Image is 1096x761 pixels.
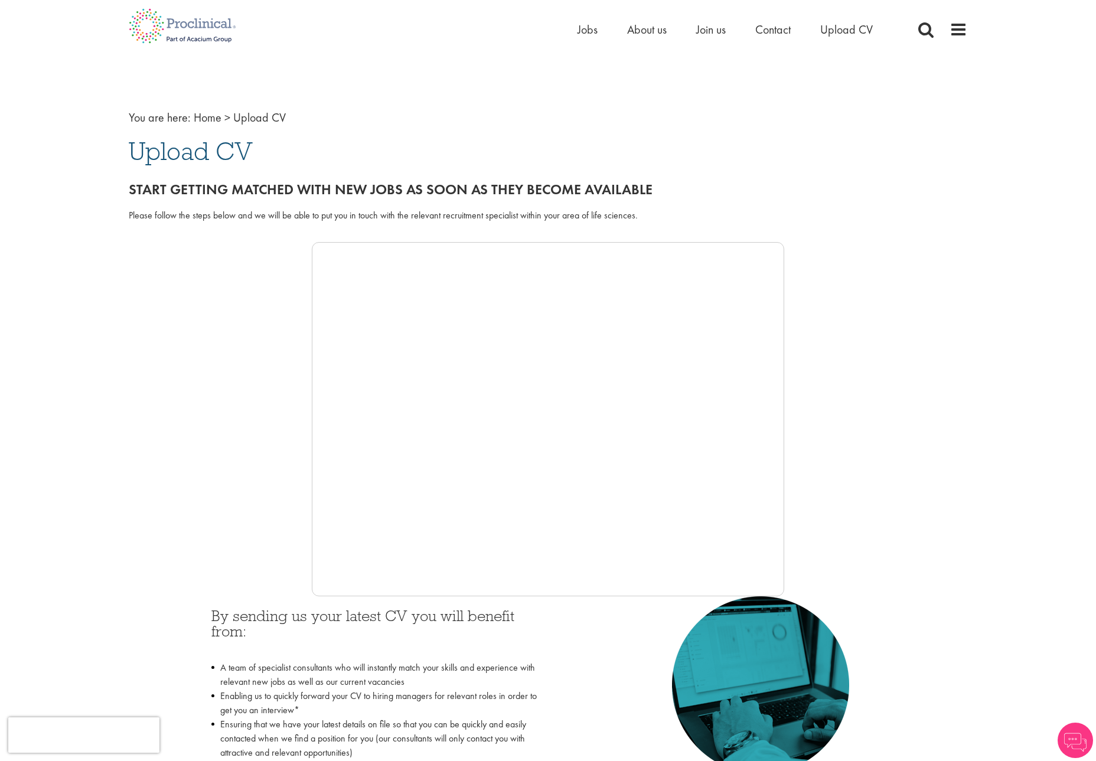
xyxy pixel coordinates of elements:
[211,689,539,717] li: Enabling us to quickly forward your CV to hiring managers for relevant roles in order to get you ...
[1058,723,1093,758] img: Chatbot
[755,22,791,37] a: Contact
[233,110,286,125] span: Upload CV
[820,22,873,37] a: Upload CV
[211,661,539,689] li: A team of specialist consultants who will instantly match your skills and experience with relevan...
[627,22,667,37] a: About us
[578,22,598,37] a: Jobs
[194,110,221,125] a: breadcrumb link
[211,608,539,655] h3: By sending us your latest CV you will benefit from:
[129,209,967,223] div: Please follow the steps below and we will be able to put you in touch with the relevant recruitme...
[8,717,159,753] iframe: reCAPTCHA
[129,110,191,125] span: You are here:
[129,182,967,197] h2: Start getting matched with new jobs as soon as they become available
[129,135,253,167] span: Upload CV
[224,110,230,125] span: >
[696,22,726,37] a: Join us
